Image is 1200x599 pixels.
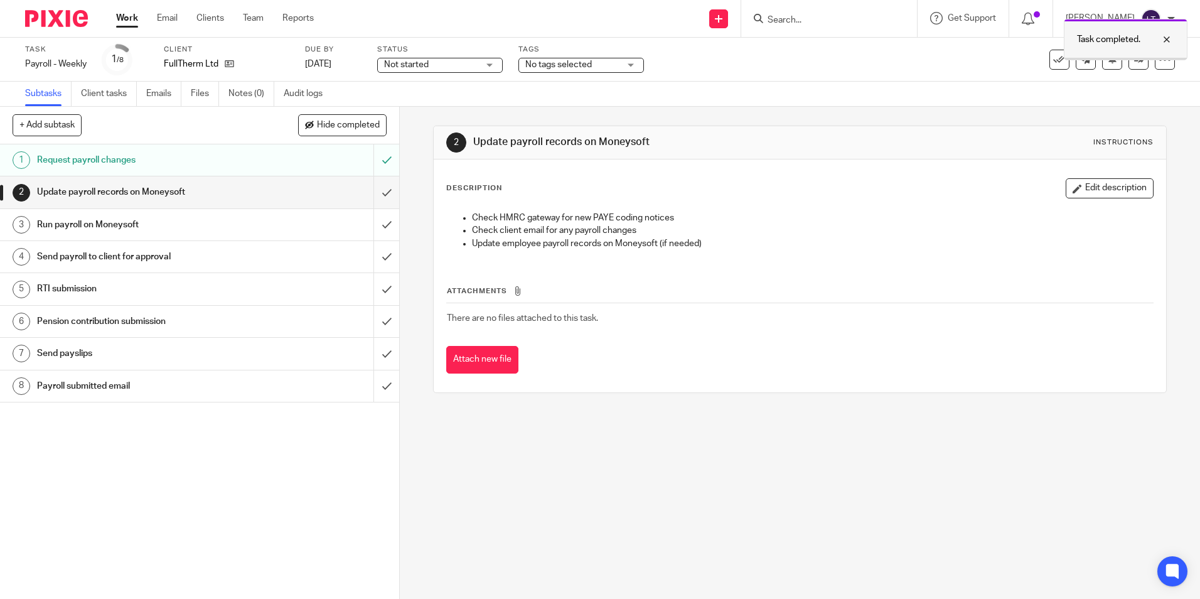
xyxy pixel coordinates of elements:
[157,12,178,24] a: Email
[25,82,72,106] a: Subtasks
[1093,138,1154,148] div: Instructions
[284,82,332,106] a: Audit logs
[37,312,253,331] h1: Pension contribution submission
[164,45,289,55] label: Client
[164,58,218,70] p: FullTherm Ltd
[117,57,124,63] small: /8
[446,132,466,153] div: 2
[25,58,87,70] div: Payroll - Weekly
[13,313,30,330] div: 6
[13,281,30,298] div: 5
[1141,9,1161,29] img: svg%3E
[446,346,518,374] button: Attach new file
[37,215,253,234] h1: Run payroll on Moneysoft
[196,12,224,24] a: Clients
[37,247,253,266] h1: Send payroll to client for approval
[305,45,362,55] label: Due by
[13,114,82,136] button: + Add subtask
[384,60,429,69] span: Not started
[518,45,644,55] label: Tags
[472,237,1152,250] p: Update employee payroll records on Moneysoft (if needed)
[37,183,253,202] h1: Update payroll records on Moneysoft
[116,12,138,24] a: Work
[25,10,88,27] img: Pixie
[13,184,30,202] div: 2
[305,60,331,68] span: [DATE]
[282,12,314,24] a: Reports
[525,60,592,69] span: No tags selected
[243,12,264,24] a: Team
[13,248,30,266] div: 4
[13,216,30,234] div: 3
[37,279,253,298] h1: RTI submission
[447,314,598,323] span: There are no files attached to this task.
[1077,33,1140,46] p: Task completed.
[317,121,380,131] span: Hide completed
[111,52,124,67] div: 1
[13,377,30,395] div: 8
[472,212,1152,224] p: Check HMRC gateway for new PAYE coding notices
[228,82,274,106] a: Notes (0)
[447,288,507,294] span: Attachments
[191,82,219,106] a: Files
[37,151,253,170] h1: Request payroll changes
[81,82,137,106] a: Client tasks
[1066,178,1154,198] button: Edit description
[472,224,1152,237] p: Check client email for any payroll changes
[25,45,87,55] label: Task
[377,45,503,55] label: Status
[13,345,30,362] div: 7
[37,377,253,396] h1: Payroll submitted email
[298,114,387,136] button: Hide completed
[13,151,30,169] div: 1
[473,136,827,149] h1: Update payroll records on Moneysoft
[446,183,502,193] p: Description
[37,344,253,363] h1: Send payslips
[146,82,181,106] a: Emails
